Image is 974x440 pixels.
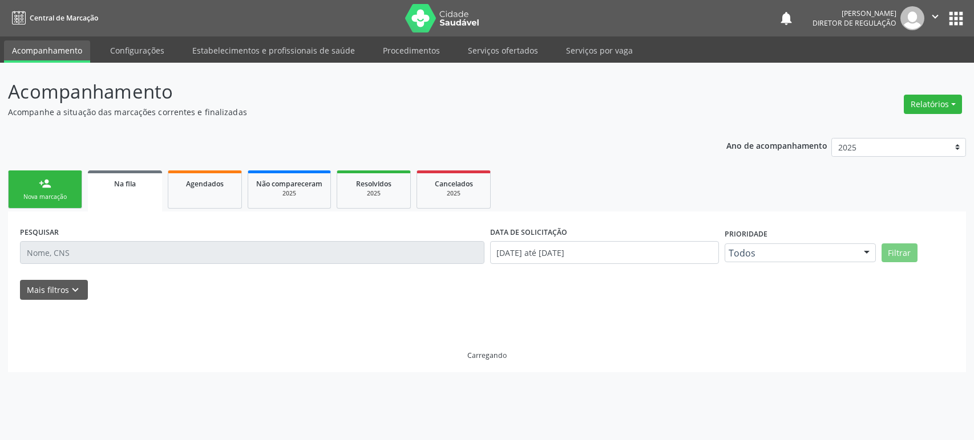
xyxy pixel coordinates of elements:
p: Acompanhamento [8,78,678,106]
a: Acompanhamento [4,40,90,63]
div: Carregando [467,351,507,360]
label: DATA DE SOLICITAÇÃO [490,223,567,241]
span: Cancelados [435,179,473,189]
img: img [900,6,924,30]
span: Diretor de regulação [813,18,896,28]
button: Relatórios [904,95,962,114]
button: Filtrar [882,243,918,263]
button:  [924,6,946,30]
span: Não compareceram [256,179,322,189]
i:  [929,10,941,23]
div: 2025 [345,189,402,198]
label: Prioridade [725,226,767,243]
span: Resolvidos [356,179,391,189]
div: [PERSON_NAME] [813,9,896,18]
a: Procedimentos [375,40,448,60]
a: Central de Marcação [8,9,98,27]
label: PESQUISAR [20,223,59,241]
div: 2025 [425,189,482,198]
a: Serviços ofertados [460,40,546,60]
p: Acompanhe a situação das marcações correntes e finalizadas [8,106,678,118]
div: 2025 [256,189,322,198]
button: notifications [778,10,794,26]
a: Estabelecimentos e profissionais de saúde [184,40,363,60]
span: Todos [729,247,852,259]
i: keyboard_arrow_down [69,284,82,296]
input: Nome, CNS [20,241,484,264]
p: Ano de acompanhamento [726,138,827,152]
div: person_add [39,177,51,190]
button: apps [946,9,966,28]
span: Na fila [114,179,136,189]
a: Serviços por vaga [558,40,641,60]
a: Configurações [102,40,172,60]
div: Nova marcação [17,193,74,201]
input: Selecione um intervalo [490,241,720,264]
span: Central de Marcação [30,13,98,23]
span: Agendados [186,179,224,189]
button: Mais filtroskeyboard_arrow_down [20,280,88,300]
